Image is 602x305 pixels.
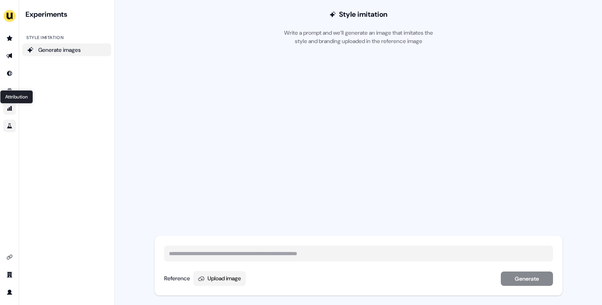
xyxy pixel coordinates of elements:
[193,271,246,286] label: Upload image
[3,102,16,115] a: Go to attribution
[164,274,190,283] div: Reference
[22,32,111,43] div: Style Imitation
[3,67,16,80] a: Go to Inbound
[3,286,16,299] a: Go to profile
[3,120,16,132] a: Go to experiments
[339,10,387,19] div: Style imitation
[3,85,16,97] a: Go to templates
[282,29,435,45] p: Write a prompt and we’ll generate an image that imitates the style and branding uploaded in the r...
[22,43,111,56] a: Generate images using style imitation AI
[3,32,16,45] a: Go to prospects
[27,46,106,54] div: Generate images
[3,268,16,281] a: Go to team
[3,251,16,264] a: Go to integrations
[208,274,241,283] div: Upload image
[3,49,16,62] a: Go to outbound experience
[25,10,111,19] div: Experiments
